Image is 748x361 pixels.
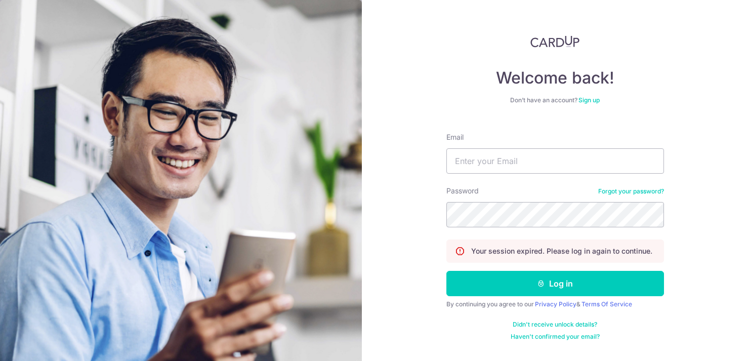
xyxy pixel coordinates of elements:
label: Email [446,132,464,142]
button: Log in [446,271,664,296]
div: By continuing you agree to our & [446,300,664,308]
a: Sign up [578,96,600,104]
h4: Welcome back! [446,68,664,88]
a: Forgot your password? [598,187,664,195]
input: Enter your Email [446,148,664,174]
label: Password [446,186,479,196]
a: Haven't confirmed your email? [511,333,600,341]
div: Don’t have an account? [446,96,664,104]
img: CardUp Logo [530,35,580,48]
a: Didn't receive unlock details? [513,320,597,329]
a: Privacy Policy [535,300,576,308]
p: Your session expired. Please log in again to continue. [471,246,652,256]
a: Terms Of Service [581,300,632,308]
